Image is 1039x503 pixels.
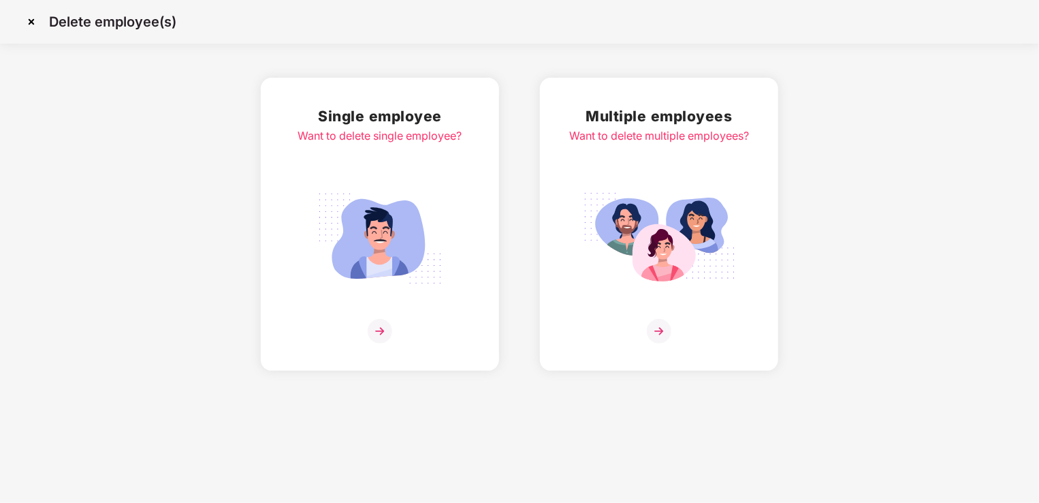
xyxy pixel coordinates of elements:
[49,14,176,30] p: Delete employee(s)
[20,11,42,33] img: svg+xml;base64,PHN2ZyBpZD0iQ3Jvc3MtMzJ4MzIiIHhtbG5zPSJodHRwOi8vd3d3LnczLm9yZy8yMDAwL3N2ZyIgd2lkdG...
[298,127,462,144] div: Want to delete single employee?
[583,185,735,292] img: svg+xml;base64,PHN2ZyB4bWxucz0iaHR0cDovL3d3dy53My5vcmcvMjAwMC9zdmciIGlkPSJNdWx0aXBsZV9lbXBsb3llZS...
[368,319,392,344] img: svg+xml;base64,PHN2ZyB4bWxucz0iaHR0cDovL3d3dy53My5vcmcvMjAwMC9zdmciIHdpZHRoPSIzNiIgaGVpZ2h0PSIzNi...
[647,319,671,344] img: svg+xml;base64,PHN2ZyB4bWxucz0iaHR0cDovL3d3dy53My5vcmcvMjAwMC9zdmciIHdpZHRoPSIzNiIgaGVpZ2h0PSIzNi...
[304,185,456,292] img: svg+xml;base64,PHN2ZyB4bWxucz0iaHR0cDovL3d3dy53My5vcmcvMjAwMC9zdmciIGlkPSJTaW5nbGVfZW1wbG95ZWUiIH...
[298,105,462,127] h2: Single employee
[569,105,749,127] h2: Multiple employees
[569,127,749,144] div: Want to delete multiple employees?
